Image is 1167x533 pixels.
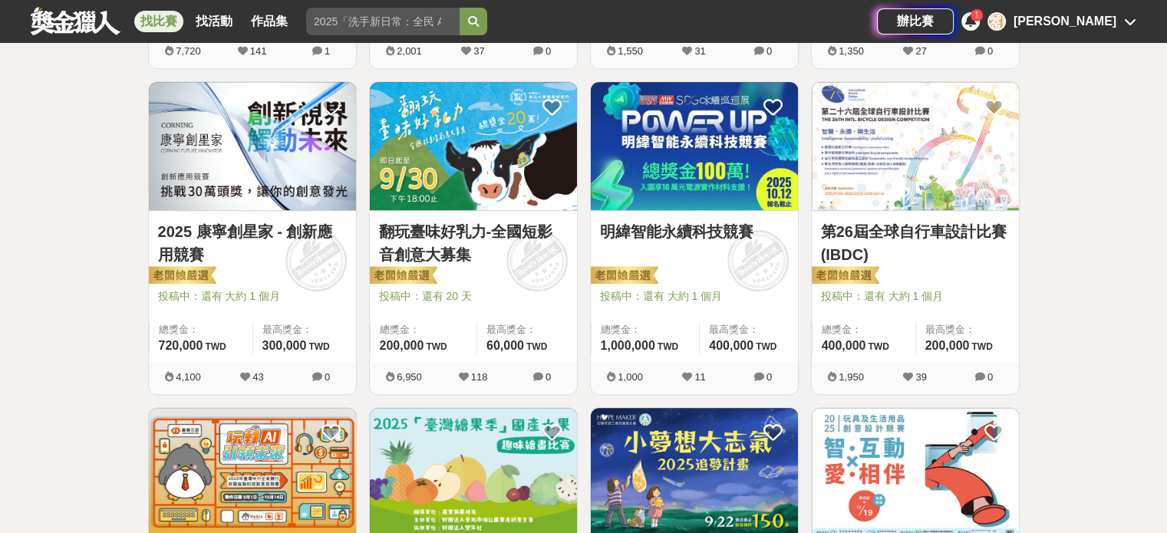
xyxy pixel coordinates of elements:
[380,339,424,352] span: 200,000
[822,339,866,352] span: 400,000
[146,265,216,287] img: 老闆娘嚴選
[190,11,239,32] a: 找活動
[308,341,329,352] span: TWD
[473,45,484,57] span: 37
[262,339,307,352] span: 300,000
[134,11,183,32] a: 找比賽
[176,371,201,383] span: 4,100
[694,45,705,57] span: 31
[766,45,772,57] span: 0
[486,322,568,337] span: 最高獎金：
[591,82,798,211] a: Cover Image
[709,322,788,337] span: 最高獎金：
[601,339,655,352] span: 1,000,000
[176,45,201,57] span: 7,720
[367,265,437,287] img: 老闆娘嚴選
[915,45,926,57] span: 27
[546,371,551,383] span: 0
[262,322,347,337] span: 最高獎金：
[370,82,577,210] img: Cover Image
[325,45,330,57] span: 1
[379,288,568,304] span: 投稿中：還有 20 天
[471,371,488,383] span: 118
[987,45,993,57] span: 0
[600,288,789,304] span: 投稿中：還有 大約 1 個月
[250,45,267,57] span: 141
[618,371,643,383] span: 1,000
[821,220,1010,266] a: 第26屆全球自行車設計比賽(IBDC)
[306,8,460,35] input: 2025「洗手新日常：全民 ALL IN」洗手歌全台徵選
[205,341,226,352] span: TWD
[812,82,1019,211] a: Cover Image
[618,45,643,57] span: 1,550
[601,322,691,337] span: 總獎金：
[159,339,203,352] span: 720,000
[694,371,705,383] span: 11
[397,371,422,383] span: 6,950
[158,288,347,304] span: 投稿中：還有 大約 1 個月
[159,322,243,337] span: 總獎金：
[839,45,864,57] span: 1,350
[380,322,467,337] span: 總獎金：
[821,288,1010,304] span: 投稿中：還有 大約 1 個月
[915,371,926,383] span: 39
[971,341,992,352] span: TWD
[591,82,798,210] img: Cover Image
[925,322,1010,337] span: 最高獎金：
[149,82,356,210] img: Cover Image
[925,339,970,352] span: 200,000
[1014,12,1116,31] div: [PERSON_NAME]
[756,341,776,352] span: TWD
[325,371,330,383] span: 0
[987,371,993,383] span: 0
[158,220,347,266] a: 2025 康寧創星家 - 創新應用競賽
[149,82,356,211] a: Cover Image
[822,322,906,337] span: 總獎金：
[486,339,524,352] span: 60,000
[839,371,864,383] span: 1,950
[709,339,753,352] span: 400,000
[426,341,447,352] span: TWD
[588,265,658,287] img: 老闆娘嚴選
[877,8,954,35] a: 辦比賽
[600,220,789,243] a: 明緯智能永續科技競賽
[245,11,294,32] a: 作品集
[546,45,551,57] span: 0
[379,220,568,266] a: 翻玩臺味好乳力-全國短影音創意大募集
[812,82,1019,210] img: Cover Image
[658,341,678,352] span: TWD
[766,371,772,383] span: 0
[397,45,422,57] span: 2,001
[252,371,263,383] span: 43
[987,12,1006,31] div: 劉
[868,341,888,352] span: TWD
[370,82,577,211] a: Cover Image
[809,265,879,287] img: 老闆娘嚴選
[526,341,547,352] span: TWD
[974,11,979,19] span: 1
